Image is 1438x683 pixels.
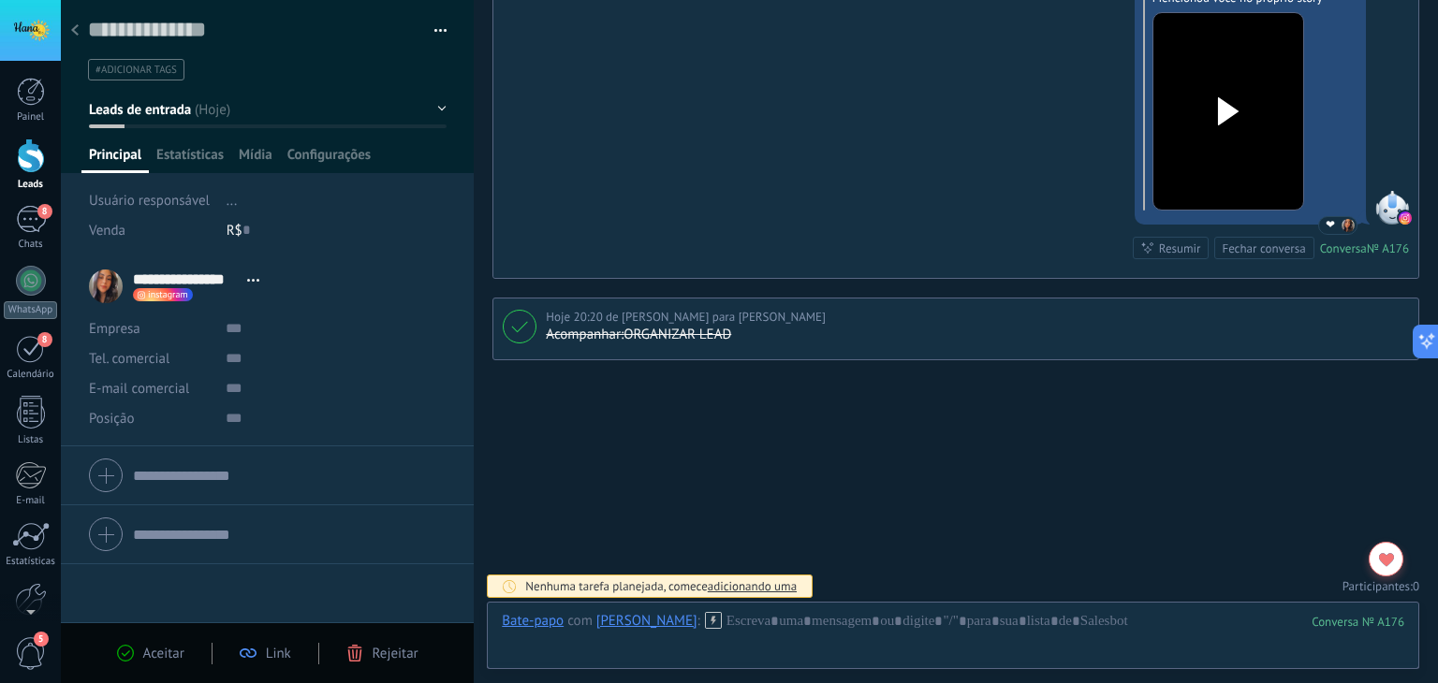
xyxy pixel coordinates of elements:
div: Empresa [89,313,212,343]
span: Link [266,645,291,662]
span: Usuário responsável [89,192,210,210]
span: com [567,612,593,631]
span: #adicionar tags [95,64,177,77]
div: E-mail [4,495,58,507]
span: E-mail comercial [89,380,189,398]
span: Mídia [239,146,272,173]
div: Listas [4,434,58,446]
span: Venda [89,222,125,240]
a: Participantes:0 [1343,578,1419,594]
div: Conversa [1320,240,1367,256]
div: de [PERSON_NAME] para [PERSON_NAME] [546,308,826,327]
div: Hoje 20:20 [546,308,606,327]
span: Estatísticas [156,146,224,173]
span: 8 [37,204,52,219]
div: Fechar conversa [1222,240,1305,257]
span: Instagram [1375,191,1409,225]
span: instagram [148,290,188,299]
span: ... [227,192,238,210]
button: E-mail comercial [89,373,189,403]
div: Calendário [4,369,58,381]
span: adicionando uma [708,578,797,594]
p: ORGANIZAR LEAD [546,326,1404,344]
img: instagram.svg [1399,211,1412,225]
div: R$ [227,215,448,245]
button: Tel. comercial [89,343,169,373]
div: Posição [89,403,212,433]
span: 0 [1413,578,1419,594]
span: Tel. comercial [89,350,169,368]
div: Resumir [1159,240,1201,257]
span: 5 [34,632,49,647]
span: Isabelle Schaper [1341,218,1356,233]
div: Nenhuma tarefa planejada, comece [525,578,797,594]
div: Estatísticas [4,556,58,568]
div: Chats [4,239,58,251]
span: 8 [37,332,52,347]
span: Configurações [287,146,371,173]
div: Acompanhar: [546,326,624,344]
div: № A176 [1367,240,1409,256]
span: Rejeitar [373,645,418,662]
span: Posição [89,412,134,426]
div: Venda [89,215,213,245]
div: Leads [4,179,58,191]
div: WhatsApp [4,301,57,319]
div: Painel [4,111,58,124]
div: 176 [1312,614,1404,630]
div: Isabelle Schaper [596,612,697,629]
div: Usuário responsável [89,185,213,215]
span: Aceitar [143,645,184,662]
span: Principal [89,146,141,173]
span: : [697,612,700,631]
